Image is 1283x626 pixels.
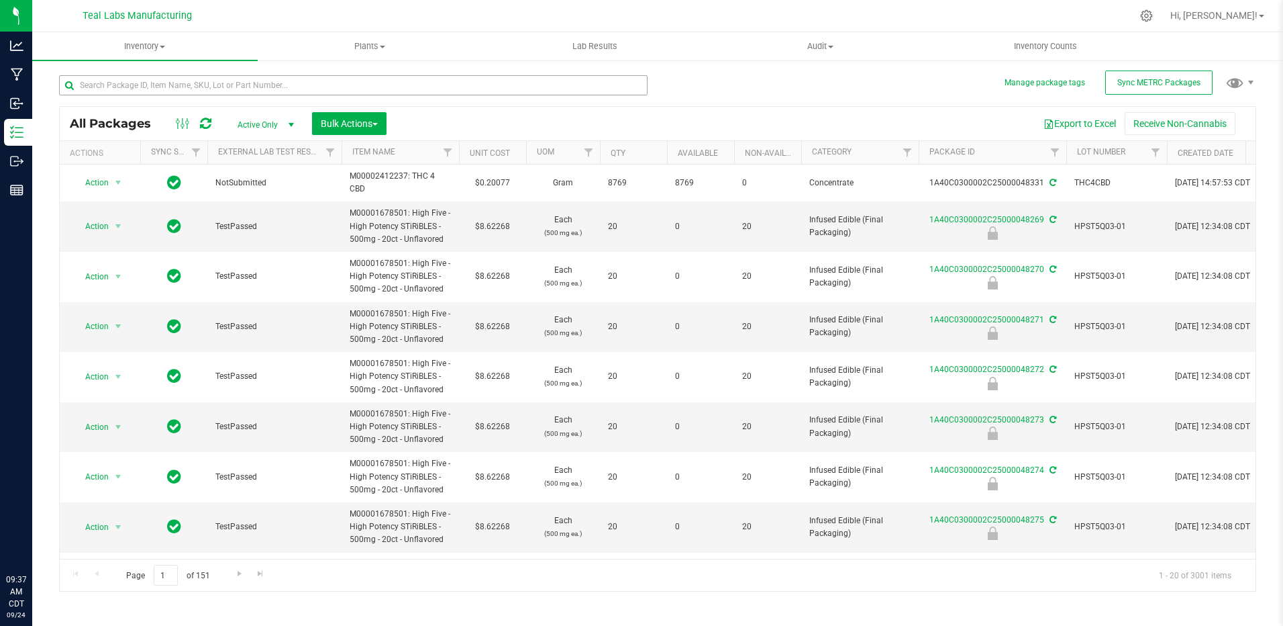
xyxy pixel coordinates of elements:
[1175,521,1250,533] span: [DATE] 12:34:08 CDT
[1047,265,1056,274] span: Sync from Compliance System
[1175,320,1250,333] span: [DATE] 12:34:08 CDT
[10,183,23,197] inline-svg: Reports
[1175,370,1250,383] span: [DATE] 12:34:08 CDT
[611,148,625,158] a: Qty
[1175,420,1250,433] span: [DATE] 12:34:08 CDT
[70,116,164,131] span: All Packages
[917,276,1068,289] div: Not Packaged
[929,465,1044,475] a: 1A40C0300002C25000048274
[675,320,726,333] span: 0
[678,148,718,158] a: Available
[1138,9,1155,22] div: Manage settings
[675,270,726,283] span: 0
[812,147,852,156] a: Category
[1074,370,1159,383] span: HPST5Q03-01
[215,220,333,233] span: TestPassed
[929,365,1044,374] a: 1A40C0300002C25000048272
[10,39,23,52] inline-svg: Analytics
[350,558,451,597] span: M00001678501: High Five - High Potency STiRiBLES - 500mg - 20ct - Unflavored
[1077,147,1125,156] a: Lot Number
[933,32,1158,60] a: Inventory Counts
[929,315,1044,324] a: 1A40C0300002C25000048271
[350,357,451,396] span: M00001678501: High Five - High Potency STiRiBLES - 500mg - 20ct - Unflavored
[929,415,1044,424] a: 1A40C0300002C25000048273
[809,364,911,390] span: Infused Edible (Final Packaging)
[350,170,451,195] span: M00002412237: THC 4 CBD
[708,32,933,60] a: Audit
[1047,315,1056,324] span: Sync from Compliance System
[352,147,395,156] a: Item Name
[675,177,726,189] span: 8769
[1074,420,1159,433] span: HPST5Q03-01
[537,147,554,156] a: UOM
[10,126,23,139] inline-svg: Inventory
[809,515,911,540] span: Infused Edible (Final Packaging)
[185,141,207,164] a: Filter
[534,414,592,439] span: Each
[110,173,127,192] span: select
[709,40,933,52] span: Audit
[167,467,181,486] span: In Sync
[459,202,526,252] td: $8.62268
[1117,78,1200,87] span: Sync METRC Packages
[608,420,659,433] span: 20
[73,267,109,286] span: Action
[534,326,592,339] p: (500 mg ea.)
[73,367,109,386] span: Action
[578,141,600,164] a: Filter
[608,471,659,484] span: 20
[321,118,378,129] span: Bulk Actions
[1178,148,1233,158] a: Created Date
[83,10,192,21] span: Teal Labs Manufacturing
[215,320,333,333] span: TestPassed
[745,148,805,158] a: Non-Available
[917,527,1068,540] div: Not Packaged
[534,364,592,390] span: Each
[459,352,526,402] td: $8.62268
[73,317,109,336] span: Action
[218,147,323,156] a: External Lab Test Result
[32,40,258,52] span: Inventory
[459,502,526,553] td: $8.62268
[608,320,659,333] span: 20
[167,517,181,536] span: In Sync
[110,467,127,486] span: select
[1148,565,1242,585] span: 1 - 20 of 3001 items
[929,215,1044,224] a: 1A40C0300002C25000048269
[608,270,659,283] span: 20
[1074,220,1159,233] span: HPST5Q03-01
[73,418,109,437] span: Action
[482,32,708,60] a: Lab Results
[1175,220,1250,233] span: [DATE] 12:34:08 CDT
[929,515,1044,525] a: 1A40C0300002C25000048275
[1047,415,1056,424] span: Sync from Compliance System
[73,217,109,236] span: Action
[312,112,387,135] button: Bulk Actions
[675,521,726,533] span: 0
[1047,215,1056,224] span: Sync from Compliance System
[896,141,919,164] a: Filter
[350,408,451,447] span: M00001678501: High Five - High Potency STiRiBLES - 500mg - 20ct - Unflavored
[110,418,127,437] span: select
[459,252,526,302] td: $8.62268
[167,367,181,386] span: In Sync
[459,302,526,353] td: $8.62268
[6,574,26,610] p: 09:37 AM CDT
[534,277,592,289] p: (500 mg ea.)
[350,257,451,296] span: M00001678501: High Five - High Potency STiRiBLES - 500mg - 20ct - Unflavored
[1074,320,1159,333] span: HPST5Q03-01
[608,370,659,383] span: 20
[73,173,109,192] span: Action
[6,610,26,620] p: 09/24
[608,220,659,233] span: 20
[534,314,592,339] span: Each
[675,220,726,233] span: 0
[1170,10,1258,21] span: Hi, [PERSON_NAME]!
[917,377,1068,390] div: Not Packaged
[215,270,333,283] span: TestPassed
[534,377,592,390] p: (500 mg ea.)
[742,320,793,333] span: 20
[1074,521,1159,533] span: HPST5Q03-01
[258,40,482,52] span: Plants
[70,148,135,158] div: Actions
